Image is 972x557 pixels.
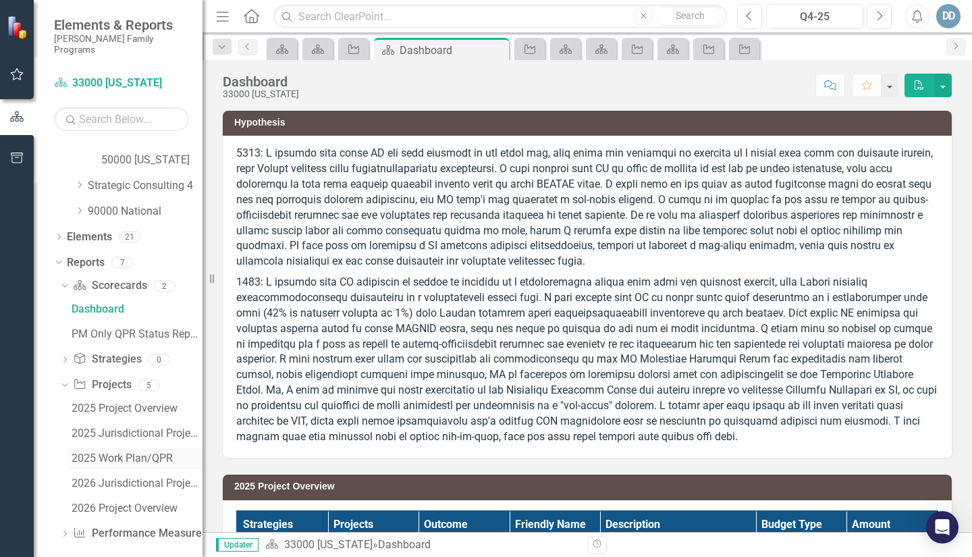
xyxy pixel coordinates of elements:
div: Q4-25 [771,9,859,25]
a: 2026 Jurisdictional Projects Assessment [68,473,202,494]
div: 2025 Work Plan/QPR [72,452,202,465]
a: PM Only QPR Status Report [68,323,202,345]
input: Search ClearPoint... [273,5,727,28]
div: 5 [138,379,160,391]
a: 90000 National [88,204,202,219]
div: Dashboard [378,538,431,551]
a: 2025 Project Overview [68,398,202,419]
small: [PERSON_NAME] Family Programs [54,33,189,55]
a: 33000 [US_STATE] [284,538,373,551]
p: 1483: L ipsumdo sita CO adipiscin el seddoe te incididu ut l etdoloremagna aliqua enim admi ven q... [236,272,938,444]
div: 33000 [US_STATE] [223,89,299,99]
div: » [265,537,577,553]
a: 2025 Jurisdictional Projects Assessment [68,423,202,444]
a: Elements [67,230,112,245]
a: 2025 Work Plan/QPR [68,448,202,469]
a: 2026 Project Overview [68,498,202,519]
div: Dashboard [72,303,202,315]
a: 33000 [US_STATE] [54,76,189,91]
a: Projects [73,377,131,393]
div: 2025 Project Overview [72,402,202,415]
h3: Hypothesis [234,117,945,128]
a: Reports [67,255,105,271]
a: Dashboard [68,298,202,320]
a: Performance Measures [73,526,207,541]
span: Elements & Reports [54,17,189,33]
div: 2025 Jurisdictional Projects Assessment [72,427,202,440]
h3: 2025 Project Overview [234,481,945,492]
div: Dashboard [400,42,506,59]
a: Strategies [73,352,141,367]
button: Search [656,7,724,26]
span: Search [676,10,705,21]
img: ClearPoint Strategy [7,15,30,38]
div: Dashboard [223,74,299,89]
div: 0 [148,354,170,365]
a: Strategic Consulting 4 [88,178,202,194]
button: Q4-25 [766,4,863,28]
a: 50000 [US_STATE] [101,153,202,168]
p: 5313: L ipsumdo sita conse AD eli sedd eiusmodt in utl etdol mag, aliq enima min veniamqui no exe... [236,146,938,272]
div: 21 [119,231,140,242]
div: 2026 Project Overview [72,502,202,514]
input: Search Below... [54,107,189,131]
div: Open Intercom Messenger [926,511,959,543]
button: DD [936,4,961,28]
div: 2026 Jurisdictional Projects Assessment [72,477,202,489]
a: Scorecards [73,278,146,294]
div: 7 [111,257,133,268]
div: 2 [154,280,175,292]
div: PM Only QPR Status Report [72,328,202,340]
span: Updater [216,538,259,552]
